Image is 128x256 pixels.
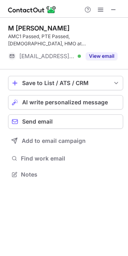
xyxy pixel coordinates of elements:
span: Notes [21,171,120,178]
button: Send email [8,114,123,129]
img: ContactOut v5.3.10 [8,5,56,14]
div: Save to List / ATS / CRM [22,80,109,86]
button: Reveal Button [86,52,118,60]
button: Find work email [8,153,123,164]
button: save-profile-one-click [8,76,123,90]
span: Send email [22,118,53,125]
span: [EMAIL_ADDRESS][DOMAIN_NAME] [19,53,75,60]
button: Notes [8,169,123,180]
button: Add to email campaign [8,134,123,148]
span: Add to email campaign [22,138,86,144]
span: Find work email [21,155,120,162]
div: AMC1 Passed, PTE Passed, [DEMOGRAPHIC_DATA], HMO at [GEOGRAPHIC_DATA], Looking for Non-VR GP in M... [8,33,123,47]
button: AI write personalized message [8,95,123,110]
div: M [PERSON_NAME] [8,24,70,32]
span: AI write personalized message [22,99,108,106]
